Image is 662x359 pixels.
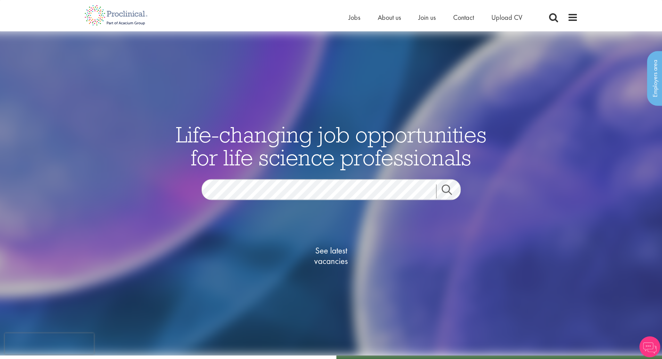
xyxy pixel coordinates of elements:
[453,13,474,22] a: Contact
[378,13,401,22] a: About us
[436,185,466,198] a: Job search submit button
[5,333,94,354] iframe: reCAPTCHA
[639,336,660,357] img: Chatbot
[349,13,360,22] a: Jobs
[418,13,436,22] a: Join us
[491,13,522,22] a: Upload CV
[296,245,366,266] span: See latest vacancies
[296,218,366,294] a: See latestvacancies
[176,120,487,171] span: Life-changing job opportunities for life science professionals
